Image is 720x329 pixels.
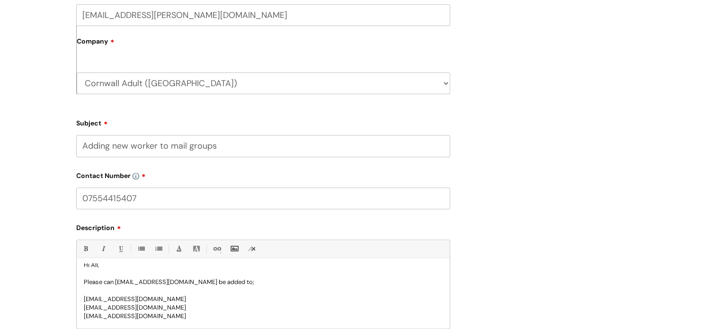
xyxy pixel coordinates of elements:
[84,278,443,286] p: Please can [EMAIL_ADDRESS][DOMAIN_NAME] be added to;
[115,243,126,255] a: Underline(Ctrl-U)
[97,243,109,255] a: Italic (Ctrl-I)
[76,169,450,180] label: Contact Number
[133,173,139,179] img: info-icon.svg
[228,243,240,255] a: Insert Image...
[211,243,222,255] a: Link
[246,243,258,255] a: Remove formatting (Ctrl-\)
[135,243,147,255] a: • Unordered List (Ctrl-Shift-7)
[190,243,202,255] a: Back Color
[77,34,450,55] label: Company
[76,4,450,26] input: Email
[76,116,450,127] label: Subject
[84,312,443,320] p: [EMAIL_ADDRESS][DOMAIN_NAME]
[84,295,443,303] p: [EMAIL_ADDRESS][DOMAIN_NAME]
[152,243,164,255] a: 1. Ordered List (Ctrl-Shift-8)
[76,221,450,232] label: Description
[84,303,443,312] p: [EMAIL_ADDRESS][DOMAIN_NAME]
[84,261,443,269] p: Hi All,
[80,243,91,255] a: Bold (Ctrl-B)
[173,243,185,255] a: Font Color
